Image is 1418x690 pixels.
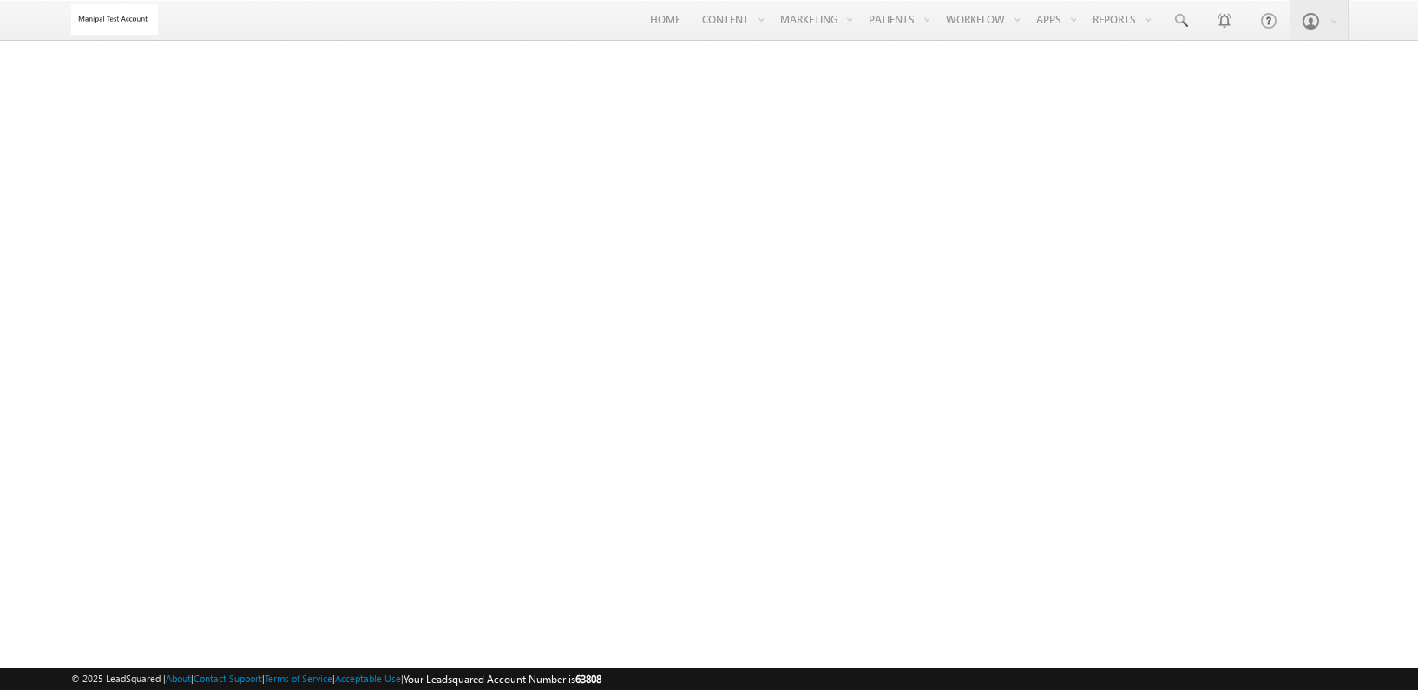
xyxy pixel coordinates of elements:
a: Contact Support [194,673,262,684]
a: Terms of Service [265,673,332,684]
span: Your Leadsquared Account Number is [404,673,601,686]
a: Acceptable Use [335,673,401,684]
span: 63808 [575,673,601,686]
a: About [166,673,191,684]
img: Custom Logo [71,4,158,35]
span: © 2025 LeadSquared | | | | | [71,671,601,687]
